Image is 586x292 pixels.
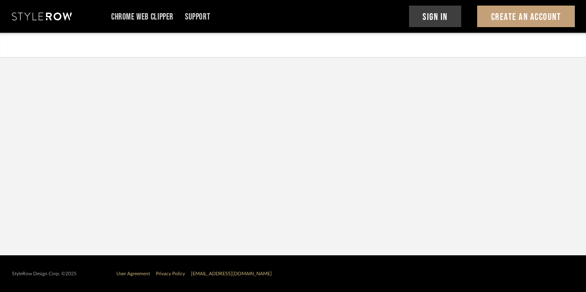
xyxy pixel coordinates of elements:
[111,14,173,20] a: Chrome Web Clipper
[12,271,77,277] div: StyleRow Design Corp. ©2025
[116,271,150,276] a: User Agreement
[191,271,272,276] a: [EMAIL_ADDRESS][DOMAIN_NAME]
[185,14,210,20] a: Support
[156,271,185,276] a: Privacy Policy
[477,6,575,27] button: Create An Account
[409,6,462,27] button: Sign In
